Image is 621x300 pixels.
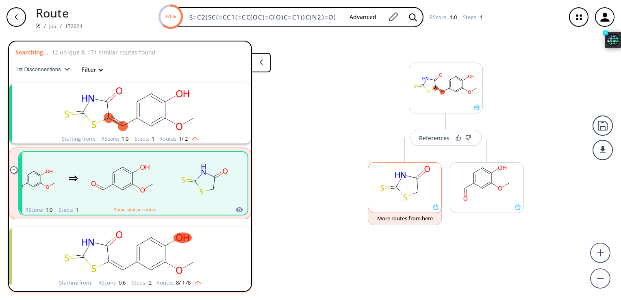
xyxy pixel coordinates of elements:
a: 172624 [65,23,83,30]
svg: COc1cc(C=C2SC(=S)NC2=O)ccc1O [24,83,236,134]
span: 0.6 [117,279,126,286]
svg: COc1cc(C=C2SC(=S)NC2=O)ccc1O [409,63,482,104]
div: Steps : [59,207,78,213]
button: Advanced [343,10,383,25]
li: / [60,22,62,30]
p: 12 unique & 171 similar routes found [52,48,156,57]
a: First research [605,32,621,48]
button: More routes from here [368,208,442,225]
button: Filter [76,67,102,73]
svg: O=C1CSC(=S)N1 [368,163,441,204]
svg: COc1cc(C=O)ccc1O [87,153,160,204]
div: RScore : [101,136,128,141]
div: Routes: [156,280,201,285]
p: Searching... [15,48,48,57]
span: 1st Disconnections [15,66,64,72]
span: 8 / 178 [176,280,191,285]
span: 1 [150,135,154,142]
span: 1 / 2 [179,136,188,141]
span: 1.0 [449,13,457,21]
img: Up [188,134,198,140]
a: Job [49,23,56,30]
a: + [603,30,608,35]
svg: COc1cc(C=C2SC(=S)NC2=O)ccc1O [24,227,236,278]
input: Enter SMILES [185,13,343,21]
li: / [44,22,46,30]
div: Routes: [159,136,198,141]
span: 1 [479,13,483,21]
div: Starting from: [62,136,95,141]
div: Steps : [135,136,154,141]
span: 1.0 [44,206,52,213]
div: RScore : [98,280,126,285]
text: 61% [165,13,176,20]
div: References [419,135,449,141]
div: RScore : [25,207,52,213]
div: RScore : [430,15,457,20]
button: 1st Disconnections [15,60,76,79]
button: Show similar routes [114,206,156,213]
span: 1.0 [120,135,128,142]
div: Starting from: [59,280,92,285]
div: Steps : [132,280,152,285]
svg: O=C1CSC(=S)N1 [168,153,241,204]
img: Up [191,278,201,284]
img: Spaya logo [36,23,41,28]
svg: COc1cc(C=O)ccc1O [450,163,523,204]
span: 1 [74,206,78,213]
button: References [410,130,482,146]
p: Route [36,4,83,22]
div: Steps : [463,15,483,20]
span: 2 [148,279,152,286]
